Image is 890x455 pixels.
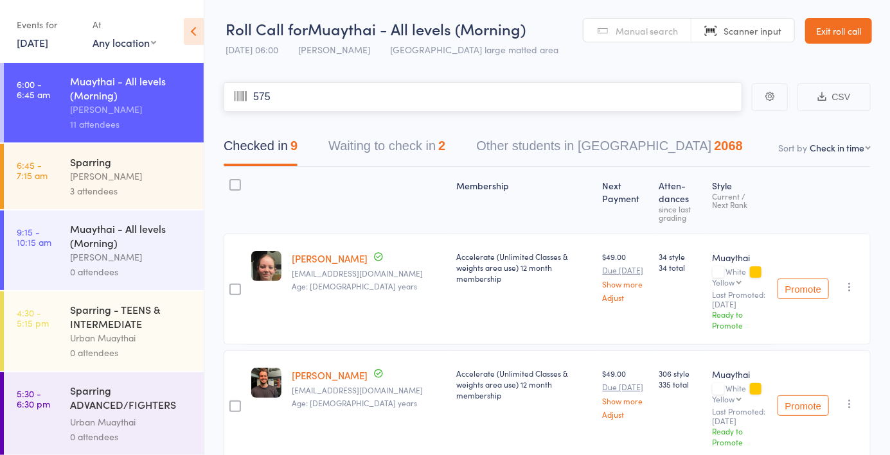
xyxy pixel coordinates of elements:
div: Yellow [713,278,735,286]
time: 5:30 - 6:30 pm [17,388,50,409]
a: 6:45 -7:15 amSparring[PERSON_NAME]3 attendees [4,144,204,209]
span: 306 style [659,368,702,379]
div: Events for [17,14,80,35]
div: $49.00 [603,368,648,418]
span: [DATE] 06:00 [226,43,278,56]
div: Any location [93,35,156,49]
div: Sparring [70,155,193,169]
div: Membership [452,173,598,228]
div: Yellow [713,395,735,403]
div: Atten­dances [654,173,708,228]
div: Urban Muaythai [70,415,193,429]
time: 6:00 - 6:45 am [17,79,50,99]
span: Muaythai - All levels (Morning) [308,18,526,39]
div: Style [708,173,772,228]
div: Muaythai - All levels (Morning) [70,221,193,250]
div: White [713,384,767,403]
a: [PERSON_NAME] [292,368,368,382]
div: 0 attendees [70,429,193,444]
div: since last grading [659,205,702,221]
small: kendrahutson8@gmail.com [292,269,447,278]
span: 34 style [659,251,702,262]
a: Adjust [603,293,648,302]
div: [PERSON_NAME] [70,250,193,264]
time: 6:45 - 7:15 am [17,160,48,180]
div: Urban Muaythai [70,331,193,345]
img: image1750827809.png [251,251,281,281]
div: Accelerate (Unlimited Classes & weights area use) 12 month membership [457,251,592,284]
small: Due [DATE] [603,266,648,275]
div: Current / Next Rank [713,192,767,209]
span: Roll Call for [226,18,308,39]
span: [PERSON_NAME] [298,43,370,56]
a: 9:15 -10:15 amMuaythai - All levels (Morning)[PERSON_NAME]0 attendees [4,210,204,290]
button: Waiting to check in2 [328,132,445,166]
span: [GEOGRAPHIC_DATA] large matted area [390,43,558,56]
img: image1713257114.png [251,368,281,398]
input: Scan member card [224,82,742,112]
button: Promote [778,395,829,416]
div: 2 [438,139,445,153]
time: 4:30 - 5:15 pm [17,307,49,328]
a: Exit roll call [805,18,872,44]
div: 11 attendees [70,117,193,132]
small: Due [DATE] [603,382,648,391]
a: Show more [603,397,648,405]
div: Muaythai [713,251,767,264]
span: 335 total [659,379,702,390]
a: [PERSON_NAME] [292,252,368,265]
div: [PERSON_NAME] [70,169,193,184]
div: Ready to Promote [713,425,767,447]
small: jack.andrews9@outlook.com [292,386,447,395]
a: 5:30 -6:30 pmSparring ADVANCED/FIGHTERS (Invite only)Urban Muaythai0 attendees [4,372,204,455]
div: Ready to Promote [713,309,767,331]
small: Last Promoted: [DATE] [713,407,767,425]
a: Show more [603,280,648,288]
small: Last Promoted: [DATE] [713,290,767,309]
div: Muaythai [713,368,767,381]
div: Sparring ADVANCED/FIGHTERS (Invite only) [70,383,193,415]
div: 0 attendees [70,345,193,360]
a: Adjust [603,410,648,418]
div: White [713,267,767,286]
label: Sort by [778,141,807,154]
button: Promote [778,279,829,299]
div: $49.00 [603,251,648,302]
span: Age: [DEMOGRAPHIC_DATA] years [292,280,417,291]
button: CSV [797,83,871,111]
div: 3 attendees [70,184,193,198]
div: Muaythai - All levels (Morning) [70,74,193,102]
div: 2068 [714,139,743,153]
a: [DATE] [17,35,48,49]
div: At [93,14,156,35]
span: Age: [DEMOGRAPHIC_DATA] years [292,397,417,408]
span: Scanner input [724,24,781,37]
button: Checked in9 [224,132,298,166]
div: Next Payment [598,173,654,228]
div: Accelerate (Unlimited Classes & weights area use) 12 month membership [457,368,592,400]
span: Manual search [616,24,678,37]
div: Sparring - TEENS & INTERMEDIATE [70,302,193,331]
a: 6:00 -6:45 amMuaythai - All levels (Morning)[PERSON_NAME]11 attendees [4,63,204,142]
time: 9:15 - 10:15 am [17,227,51,247]
span: 34 total [659,262,702,273]
div: Check in time [810,141,864,154]
div: [PERSON_NAME] [70,102,193,117]
button: Other students in [GEOGRAPHIC_DATA]2068 [476,132,743,166]
div: 9 [290,139,298,153]
div: 0 attendees [70,264,193,279]
a: 4:30 -5:15 pmSparring - TEENS & INTERMEDIATEUrban Muaythai0 attendees [4,291,204,371]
